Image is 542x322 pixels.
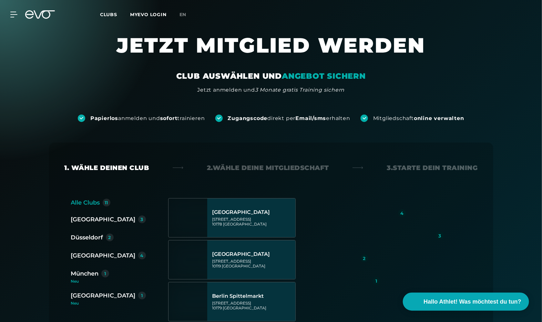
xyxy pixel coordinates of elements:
span: Clubs [100,12,117,17]
div: 4 [401,211,404,216]
h1: JETZT MITGLIED WERDEN [77,32,465,71]
div: 2. Wähle deine Mitgliedschaft [207,163,329,172]
em: 3 Monate gratis Training sichern [255,87,345,93]
div: [GEOGRAPHIC_DATA] [212,209,293,216]
div: Düsseldorf [71,233,103,242]
em: ANGEBOT SICHERN [282,71,366,81]
div: 1. Wähle deinen Club [65,163,149,172]
div: Neu [71,301,146,305]
div: Berlin Spittelmarkt [212,293,293,299]
div: [STREET_ADDRESS] 10178 [GEOGRAPHIC_DATA] [212,217,293,226]
div: 4 [140,253,144,258]
div: 3 [439,234,441,238]
div: anmelden und trainieren [90,115,205,122]
div: München [71,269,99,278]
div: CLUB AUSWÄHLEN UND [176,71,366,81]
div: Mitgliedschaft [373,115,464,122]
div: 1 [375,279,377,283]
div: direkt per erhalten [228,115,350,122]
button: Hallo Athlet! Was möchtest du tun? [403,293,529,311]
strong: Zugangscode [228,115,268,121]
strong: online verwalten [414,115,464,121]
a: MYEVO LOGIN [130,12,167,17]
div: 2 [363,256,366,261]
div: [GEOGRAPHIC_DATA] [71,291,136,300]
div: [GEOGRAPHIC_DATA] [71,215,136,224]
div: Jetzt anmelden und [197,86,344,94]
span: Hallo Athlet! Was möchtest du tun? [424,297,521,306]
div: 2 [108,235,111,240]
div: [GEOGRAPHIC_DATA] [212,251,293,257]
a: Clubs [100,11,130,17]
div: Alle Clubs [71,198,100,207]
div: [STREET_ADDRESS] 10179 [GEOGRAPHIC_DATA] [212,301,293,310]
strong: sofort [160,115,178,121]
div: [STREET_ADDRESS] 10119 [GEOGRAPHIC_DATA] [212,259,293,268]
div: 1 [141,293,143,298]
div: 3 [141,217,143,222]
a: en [179,11,194,18]
div: [GEOGRAPHIC_DATA] [71,251,136,260]
strong: Email/sms [295,115,326,121]
span: en [179,12,187,17]
div: Neu [71,279,151,283]
strong: Papierlos [90,115,118,121]
div: 1 [104,271,106,276]
div: 3. Starte dein Training [387,163,478,172]
div: 11 [105,200,108,205]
